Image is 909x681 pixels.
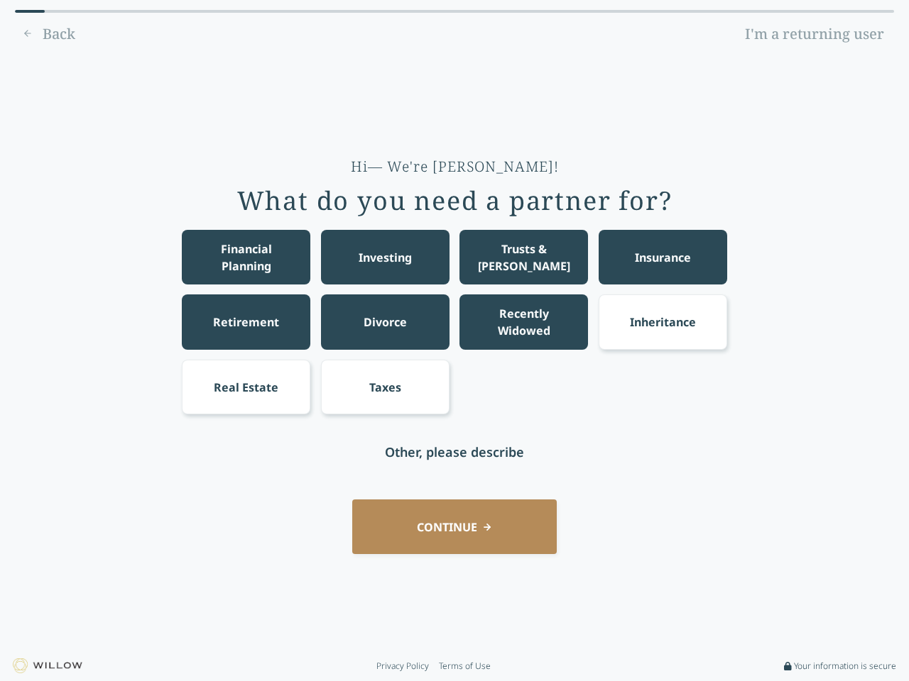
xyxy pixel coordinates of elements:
div: Trusts & [PERSON_NAME] [473,240,575,275]
div: Investing [359,249,412,266]
div: Financial Planning [195,240,298,275]
button: CONTINUE [352,499,557,554]
div: What do you need a partner for? [237,187,673,215]
span: Your information is secure [794,660,896,672]
div: 0% complete [15,10,45,13]
div: Retirement [213,314,279,331]
div: Hi— We're [PERSON_NAME]! [351,157,559,177]
div: Recently Widowed [473,305,575,339]
img: Willow logo [13,658,82,673]
div: Real Estate [214,379,278,396]
div: Taxes [369,379,401,396]
div: Divorce [364,314,407,331]
div: Other, please describe [385,442,524,462]
a: Terms of Use [439,660,491,672]
div: Insurance [635,249,691,266]
a: I'm a returning user [735,23,894,45]
a: Privacy Policy [376,660,429,672]
div: Inheritance [630,314,696,331]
